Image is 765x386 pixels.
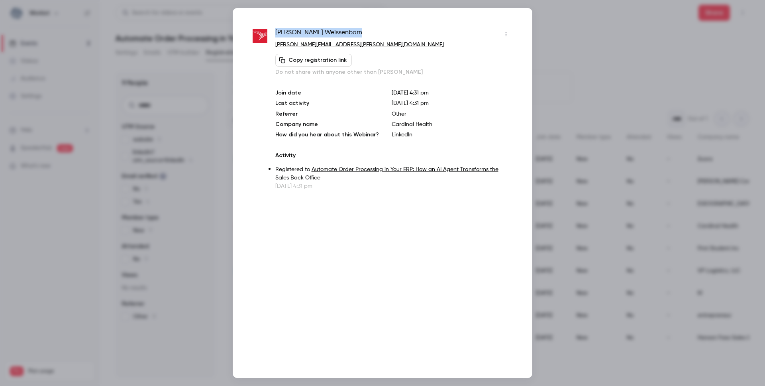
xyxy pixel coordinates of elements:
button: Copy registration link [275,54,352,67]
span: [PERSON_NAME] Weissenborn [275,28,362,41]
p: Other [392,110,512,118]
p: How did you hear about this Webinar? [275,131,379,139]
p: Registered to [275,165,512,182]
a: [PERSON_NAME][EMAIL_ADDRESS][PERSON_NAME][DOMAIN_NAME] [275,42,444,47]
span: [DATE] 4:31 pm [392,100,429,106]
p: Last activity [275,99,379,108]
img: cardinalhealth.com [253,29,267,43]
a: Automate Order Processing in Your ERP: How an AI Agent Transforms the Sales Back Office [275,167,498,181]
p: Activity [275,152,512,160]
p: Referrer [275,110,379,118]
p: Cardinal Health [392,120,512,128]
p: [DATE] 4:31 pm [275,182,512,190]
p: Company name [275,120,379,128]
p: Do not share with anyone other than [PERSON_NAME] [275,68,512,76]
p: [DATE] 4:31 pm [392,89,512,97]
p: Join date [275,89,379,97]
p: LinkedIn [392,131,512,139]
